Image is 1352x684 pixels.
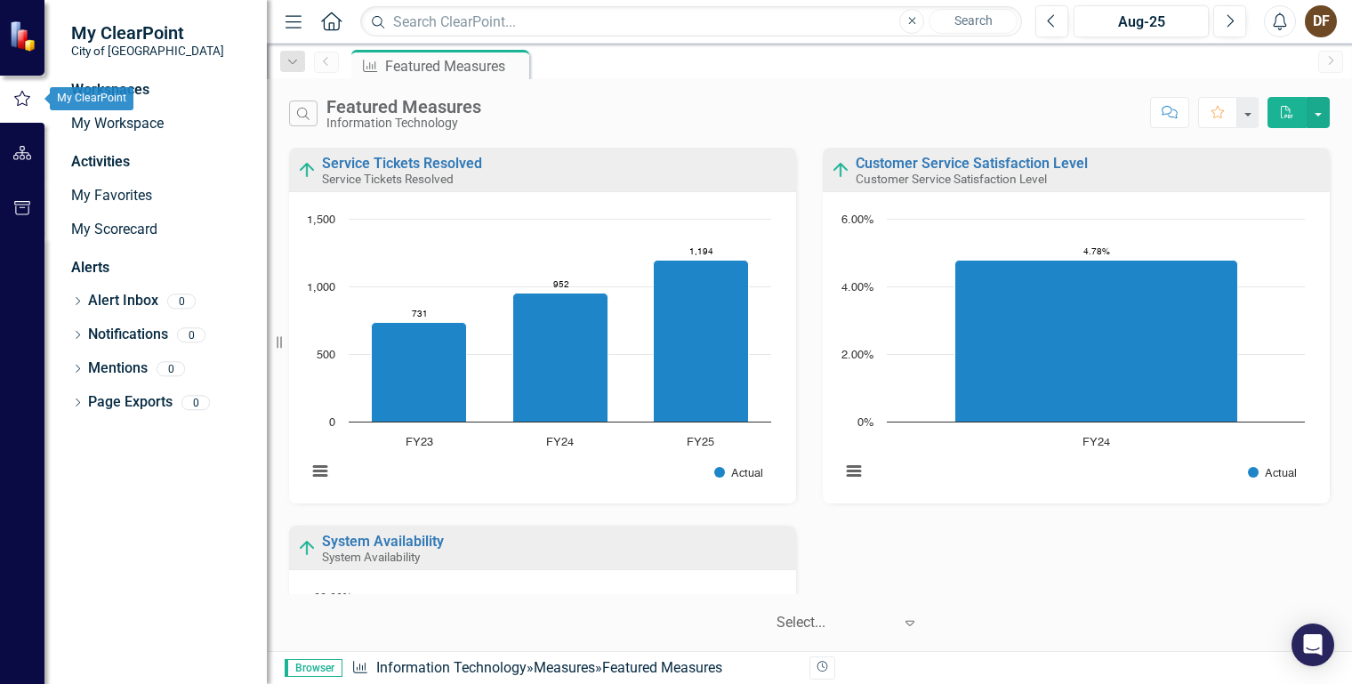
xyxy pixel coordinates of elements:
button: View chart menu, Chart [308,459,333,484]
div: Alerts [71,258,249,278]
span: Search [954,13,993,28]
img: ClearPoint Strategy [9,20,40,52]
div: 0 [181,395,210,410]
div: » » [351,658,796,679]
path: FY23, 731. Actual. [372,322,467,422]
text: 1,000 [307,282,335,294]
a: My Scorecard [71,220,249,240]
div: 0 [177,327,205,342]
img: On Target [830,159,851,181]
a: Customer Service Satisfaction Level [856,155,1088,172]
input: Search ClearPoint... [360,6,1022,37]
path: FY24, 4.78. Actual. [955,260,1238,422]
a: My Workspace [71,114,249,134]
div: Featured Measures [385,55,525,77]
text: 2.00% [841,350,873,361]
a: Notifications [88,325,168,345]
div: Information Technology [326,117,481,130]
div: Activities [71,152,249,173]
text: 0 [329,417,335,429]
svg: Interactive chart [298,210,780,499]
span: Browser [285,659,342,677]
svg: Interactive chart [832,210,1314,499]
text: 500 [317,350,335,361]
text: 4.00% [841,282,873,294]
text: 731 [412,310,428,318]
button: DF [1305,5,1337,37]
button: Aug-25 [1074,5,1209,37]
button: Show Actual [714,466,763,479]
img: On Target [296,537,318,559]
img: On Target [296,159,318,181]
small: City of [GEOGRAPHIC_DATA] [71,44,224,58]
div: Chart. Highcharts interactive chart. [298,210,787,499]
a: Measures [534,659,595,676]
a: Information Technology [376,659,527,676]
div: Workspaces [71,80,149,101]
text: 6.00% [841,214,873,226]
button: Search [929,9,1018,34]
path: FY24, 952. Actual. [513,293,608,422]
text: 1,500 [307,214,335,226]
div: My ClearPoint [50,87,133,110]
div: Aug-25 [1080,12,1203,33]
path: FY25, 1,194. Actual. [654,260,749,422]
text: 4.78% [1083,247,1110,256]
div: Open Intercom Messenger [1292,624,1334,666]
text: 100.00% [308,592,352,604]
text: 1,194 [689,247,713,256]
text: 952 [553,280,569,289]
a: Mentions [88,358,148,379]
a: Service Tickets Resolved [322,155,482,172]
a: My Favorites [71,186,249,206]
div: 0 [167,294,196,309]
span: My ClearPoint [71,22,224,44]
button: Show Actual [1248,466,1297,479]
button: View chart menu, Chart [841,459,866,484]
small: System Availability [322,550,420,564]
div: 0 [157,361,185,376]
a: System Availability [322,533,444,550]
text: FY24 [1082,437,1110,448]
div: Featured Measures [602,659,722,676]
a: Alert Inbox [88,291,158,311]
div: Featured Measures [326,97,481,117]
small: Customer Service Satisfaction Level [856,172,1047,186]
small: Service Tickets Resolved [322,172,454,186]
div: Chart. Highcharts interactive chart. [832,210,1321,499]
text: FY25 [687,437,714,448]
text: FY23 [406,437,433,448]
a: Page Exports [88,392,173,413]
text: 0% [857,417,873,429]
text: FY24 [546,437,574,448]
